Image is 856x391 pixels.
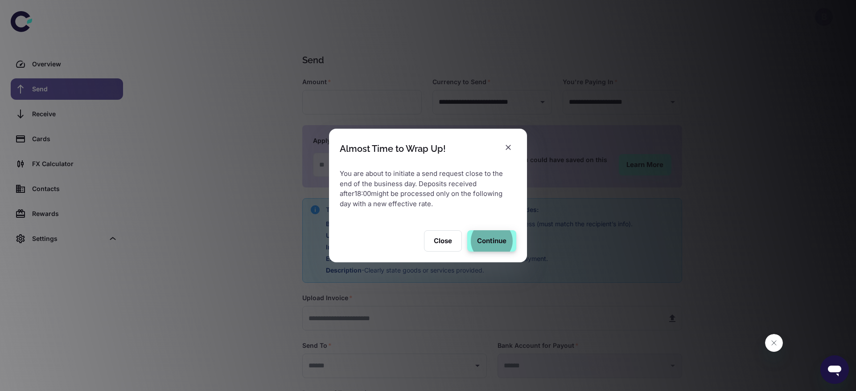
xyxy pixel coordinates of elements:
div: Almost Time to Wrap Up! [340,143,446,154]
button: Close [424,230,462,252]
iframe: Button to launch messaging window [820,355,849,384]
p: You are about to initiate a send request close to the end of the business day. Deposits received ... [340,169,516,209]
span: Hi. Need any help? [5,6,64,13]
iframe: Close message [765,334,783,352]
button: Continue [467,230,516,252]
